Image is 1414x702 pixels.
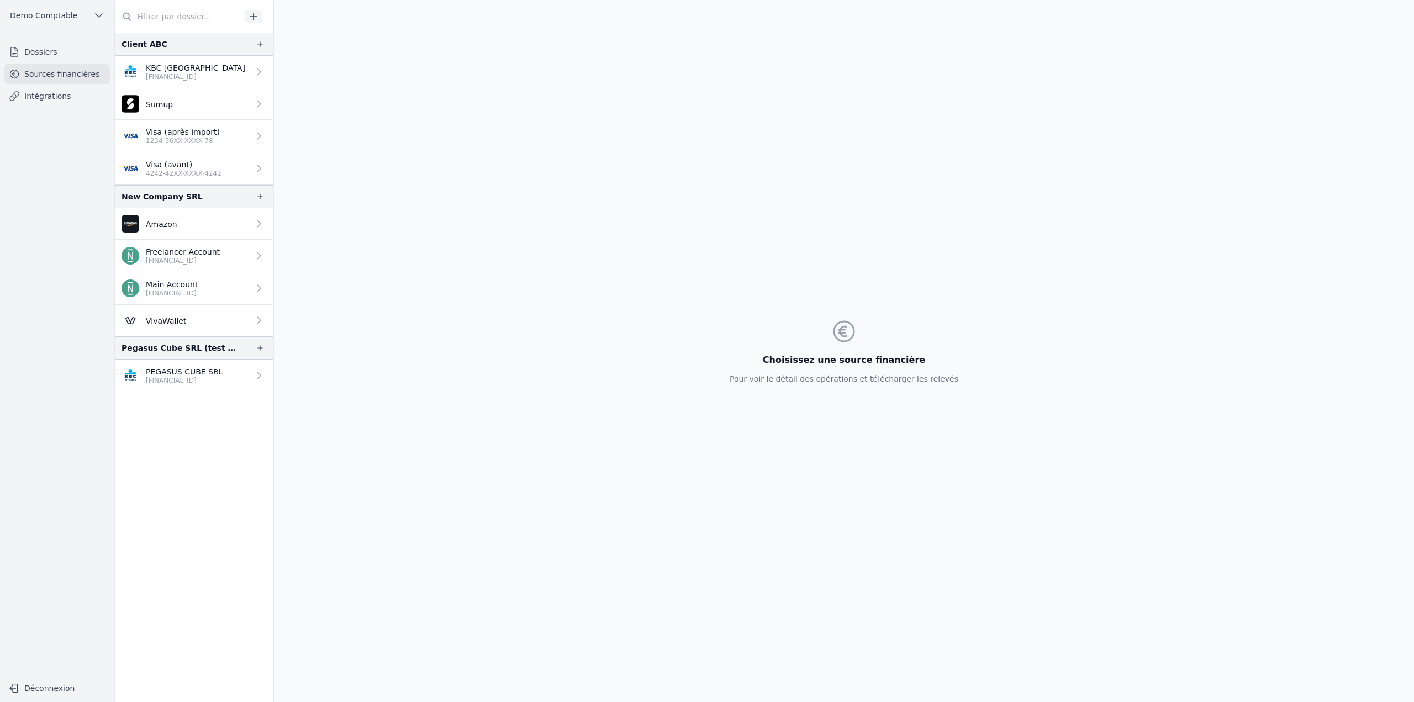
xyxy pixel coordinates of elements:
[10,10,77,21] span: Demo Comptable
[122,341,238,355] div: Pegasus Cube SRL (test revoked account)
[4,7,110,24] button: Demo Comptable
[4,42,110,62] a: Dossiers
[146,366,223,377] p: PEGASUS CUBE SRL
[146,159,221,170] p: Visa (avant)
[4,679,110,697] button: Déconnexion
[146,256,220,265] p: [FINANCIAL_ID]
[122,95,139,113] img: apple-touch-icon-1.png
[146,62,245,73] p: KBC [GEOGRAPHIC_DATA]
[122,279,139,297] img: n26.png
[4,86,110,106] a: Intégrations
[115,88,273,120] a: Sumup
[122,160,139,177] img: visa.png
[730,373,958,384] p: Pour voir le détail des opérations et télécharger les relevés
[122,215,139,233] img: Amazon.png
[146,315,186,326] p: VivaWallet
[122,367,139,384] img: KBC_BRUSSELS_KREDBEBB.png
[115,152,273,185] a: Visa (avant) 4242-42XX-XXXX-4242
[115,360,273,392] a: PEGASUS CUBE SRL [FINANCIAL_ID]
[115,208,273,240] a: Amazon
[115,305,273,336] a: VivaWallet
[122,312,139,329] img: Viva-Wallet.webp
[115,120,273,152] a: Visa (après import) 1234-56XX-XXXX-78
[730,353,958,367] h3: Choisissez une source financière
[115,272,273,305] a: Main Account [FINANCIAL_ID]
[146,169,221,178] p: 4242-42XX-XXXX-4242
[146,126,220,138] p: Visa (après import)
[122,190,203,203] div: New Company SRL
[146,99,173,110] p: Sumup
[146,136,220,145] p: 1234-56XX-XXXX-78
[122,247,139,265] img: n26.png
[146,72,245,81] p: [FINANCIAL_ID]
[115,240,273,272] a: Freelancer Account [FINANCIAL_ID]
[4,64,110,84] a: Sources financières
[115,7,241,27] input: Filtrer par dossier...
[146,376,223,385] p: [FINANCIAL_ID]
[115,56,273,88] a: KBC [GEOGRAPHIC_DATA] [FINANCIAL_ID]
[146,219,177,230] p: Amazon
[122,63,139,81] img: KBC_BRUSSELS_KREDBEBB.png
[146,279,198,290] p: Main Account
[146,246,220,257] p: Freelancer Account
[122,127,139,145] img: visa.png
[122,38,167,51] div: Client ABC
[146,289,198,298] p: [FINANCIAL_ID]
